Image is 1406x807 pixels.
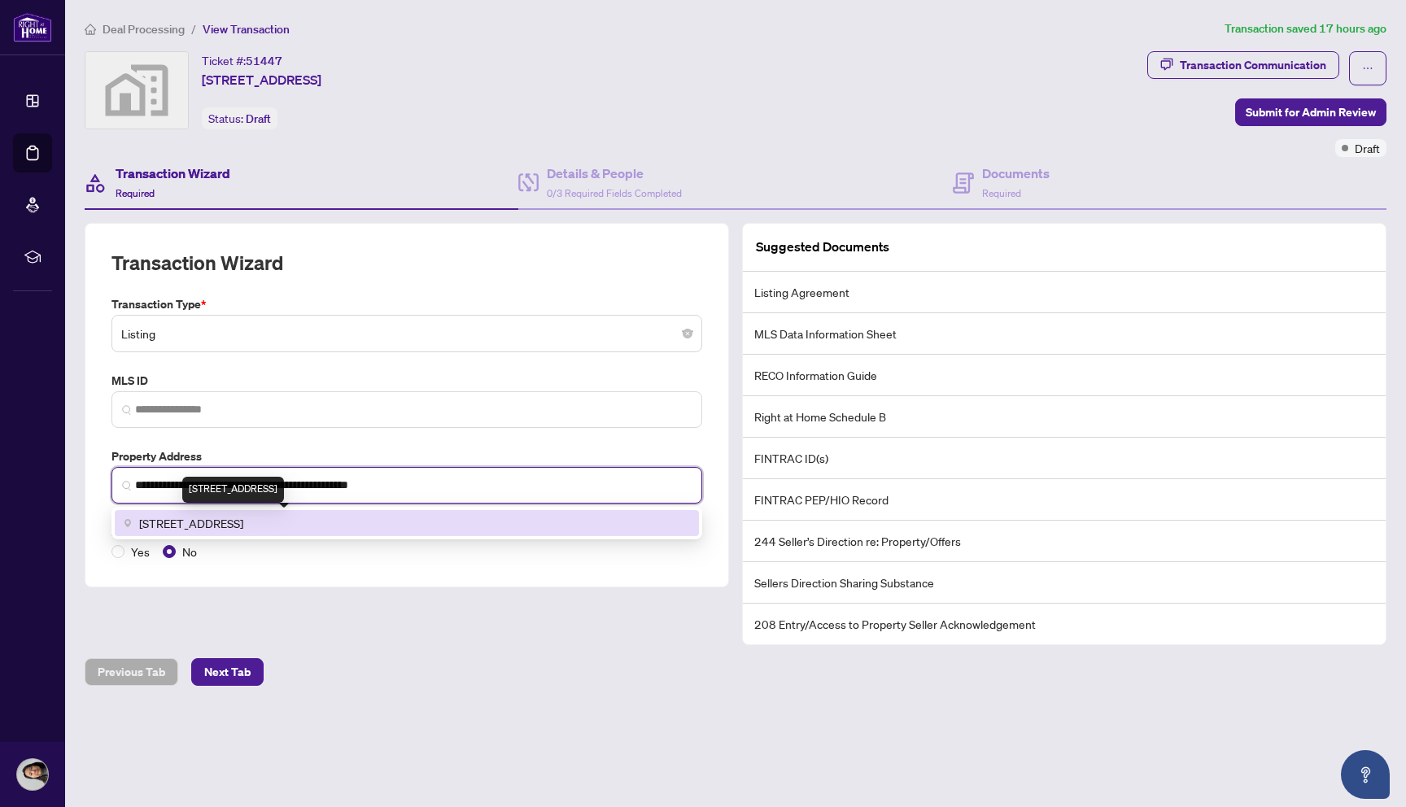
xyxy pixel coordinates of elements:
[202,107,277,129] div: Status:
[547,164,682,183] h4: Details & People
[1235,98,1386,126] button: Submit for Admin Review
[756,237,889,257] article: Suggested Documents
[203,22,290,37] span: View Transaction
[743,313,1386,355] li: MLS Data Information Sheet
[85,658,178,686] button: Previous Tab
[202,70,321,89] span: [STREET_ADDRESS]
[204,659,251,685] span: Next Tab
[111,295,702,313] label: Transaction Type
[85,24,96,35] span: home
[176,543,203,561] span: No
[982,164,1050,183] h4: Documents
[743,272,1386,313] li: Listing Agreement
[1341,750,1390,799] button: Open asap
[743,355,1386,396] li: RECO Information Guide
[111,447,702,465] label: Property Address
[1225,20,1386,38] article: Transaction saved 17 hours ago
[182,477,284,503] div: [STREET_ADDRESS]
[103,22,185,37] span: Deal Processing
[743,521,1386,562] li: 244 Seller’s Direction re: Property/Offers
[121,318,692,349] span: Listing
[743,396,1386,438] li: Right at Home Schedule B
[743,562,1386,604] li: Sellers Direction Sharing Substance
[85,52,188,129] img: svg%3e
[1362,63,1373,74] span: ellipsis
[547,187,682,199] span: 0/3 Required Fields Completed
[743,604,1386,644] li: 208 Entry/Access to Property Seller Acknowledgement
[191,20,196,38] li: /
[1147,51,1339,79] button: Transaction Communication
[122,405,132,415] img: search_icon
[116,187,155,199] span: Required
[1246,99,1376,125] span: Submit for Admin Review
[683,329,692,338] span: close-circle
[743,438,1386,479] li: FINTRAC ID(s)
[982,187,1021,199] span: Required
[122,481,132,491] img: search_icon
[17,759,48,790] img: Profile Icon
[124,543,156,561] span: Yes
[111,250,283,276] h2: Transaction Wizard
[246,54,282,68] span: 51447
[1355,139,1380,157] span: Draft
[13,12,52,42] img: logo
[111,372,702,390] label: MLS ID
[743,479,1386,521] li: FINTRAC PEP/HIO Record
[246,111,271,126] span: Draft
[202,51,282,70] div: Ticket #:
[116,164,230,183] h4: Transaction Wizard
[191,658,264,686] button: Next Tab
[1180,52,1326,78] div: Transaction Communication
[139,514,243,532] span: [STREET_ADDRESS]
